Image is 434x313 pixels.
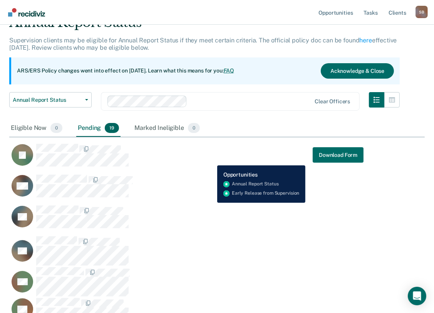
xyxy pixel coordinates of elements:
[9,37,397,51] p: Supervision clients may be eligible for Annual Report Status if they meet certain criteria. The o...
[313,147,364,163] a: Navigate to form link
[17,67,234,75] p: ARS/ERS Policy changes went into effect on [DATE]. Learn what this means for you:
[13,97,82,103] span: Annual Report Status
[313,147,364,163] button: Download Form
[105,123,119,133] span: 19
[188,123,200,133] span: 0
[360,37,372,44] a: here
[8,8,45,17] img: Recidiviz
[9,267,373,298] div: CaseloadOpportunityCell-03906892
[416,6,428,18] div: S B
[224,67,235,74] a: FAQ
[9,174,373,205] div: CaseloadOpportunityCell-04587567
[9,15,400,37] div: Annual Report Status
[50,123,62,133] span: 0
[9,205,373,236] div: CaseloadOpportunityCell-07195354
[9,236,373,267] div: CaseloadOpportunityCell-04121305
[76,120,121,137] div: Pending19
[9,92,92,108] button: Annual Report Status
[321,63,394,79] button: Acknowledge & Close
[9,120,64,137] div: Eligible Now0
[408,287,426,305] div: Open Intercom Messenger
[9,143,373,174] div: CaseloadOpportunityCell-02450115
[416,6,428,18] button: Profile dropdown button
[315,98,350,105] div: Clear officers
[133,120,201,137] div: Marked Ineligible0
